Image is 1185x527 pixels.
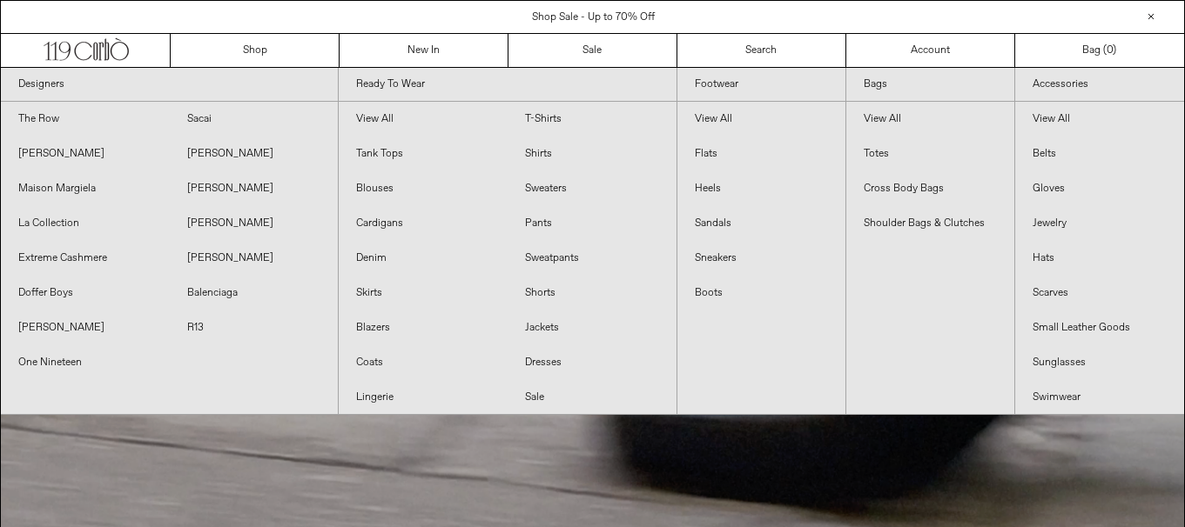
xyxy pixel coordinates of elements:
a: Coats [339,345,508,380]
a: Cross Body Bags [846,171,1014,206]
a: Shirts [508,137,677,171]
a: Sale [508,34,677,67]
a: [PERSON_NAME] [170,137,339,171]
a: Jewelry [1015,206,1184,241]
a: Balenciaga [170,276,339,310]
a: Cardigans [339,206,508,241]
a: Dresses [508,345,677,380]
a: New In [340,34,508,67]
a: The Row [1,102,170,137]
a: Shoulder Bags & Clutches [846,206,1014,241]
a: Bag () [1015,34,1184,67]
a: Bags [846,68,1014,102]
a: T-Shirts [508,102,677,137]
a: Jackets [508,310,677,345]
a: [PERSON_NAME] [1,137,170,171]
a: Boots [677,276,845,310]
a: Gloves [1015,171,1184,206]
a: Swimwear [1015,380,1184,415]
a: Sandals [677,206,845,241]
a: R13 [170,310,339,345]
a: Totes [846,137,1014,171]
a: Blazers [339,310,508,345]
a: Skirts [339,276,508,310]
a: Account [846,34,1015,67]
a: View All [677,102,845,137]
a: [PERSON_NAME] [1,310,170,345]
a: [PERSON_NAME] [170,241,339,276]
a: Sacai [170,102,339,137]
a: Designers [1,68,338,102]
a: Belts [1015,137,1184,171]
a: La Collection [1,206,170,241]
a: Doffer Boys [1,276,170,310]
a: Sunglasses [1015,345,1184,380]
a: Pants [508,206,677,241]
a: Shorts [508,276,677,310]
a: View All [339,102,508,137]
a: Scarves [1015,276,1184,310]
a: Search [677,34,846,67]
a: Denim [339,241,508,276]
a: Flats [677,137,845,171]
a: Sweatpants [508,241,677,276]
a: Lingerie [339,380,508,415]
a: Maison Margiela [1,171,170,206]
a: One Nineteen [1,345,170,380]
a: Tank Tops [339,137,508,171]
a: Shop Sale - Up to 70% Off [532,10,655,24]
a: Shop [171,34,340,67]
a: [PERSON_NAME] [170,206,339,241]
a: Blouses [339,171,508,206]
span: ) [1107,43,1116,58]
a: Hats [1015,241,1184,276]
a: Ready To Wear [339,68,676,102]
a: Sneakers [677,241,845,276]
a: Small Leather Goods [1015,310,1184,345]
a: Extreme Cashmere [1,241,170,276]
a: Sweaters [508,171,677,206]
a: [PERSON_NAME] [170,171,339,206]
a: Heels [677,171,845,206]
a: Sale [508,380,677,415]
a: View All [1015,102,1184,137]
a: Accessories [1015,68,1184,102]
a: View All [846,102,1014,137]
a: Footwear [677,68,845,102]
span: 0 [1107,43,1113,57]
